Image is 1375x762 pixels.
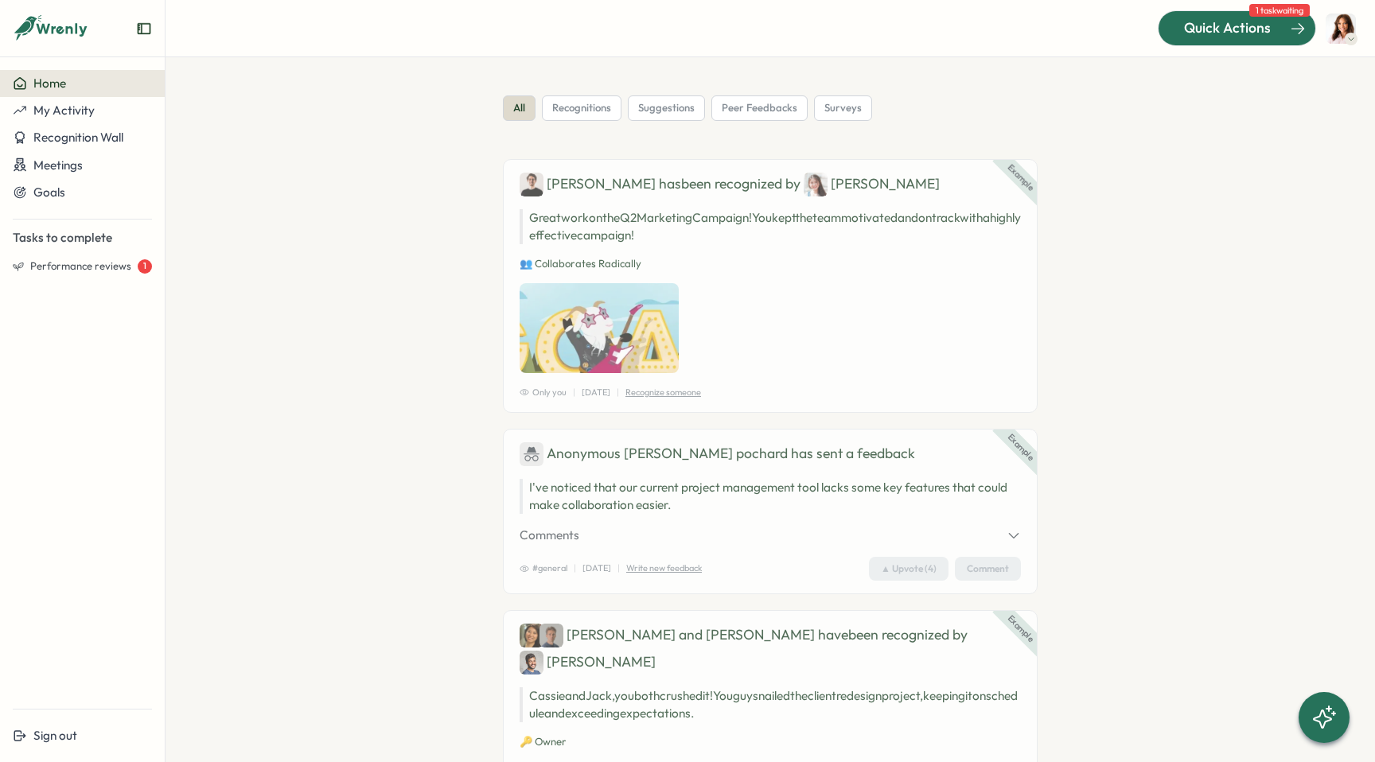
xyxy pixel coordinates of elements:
[824,101,862,115] span: surveys
[626,562,702,575] p: Write new feedback
[520,687,1021,722] p: Cassie and Jack, you both crushed it! You guys nailed the client redesign project, keeping it on ...
[1249,4,1310,17] span: 1 task waiting
[520,209,1021,244] p: Great work on the Q2 Marketing Campaign! You kept the team motivated and on track with a highly e...
[136,21,152,37] button: Expand sidebar
[33,185,65,200] span: Goals
[573,386,575,399] p: |
[617,562,620,575] p: |
[1326,14,1356,44] img: Leah C. Kirkland
[520,527,579,544] span: Comments
[33,76,66,91] span: Home
[513,101,525,115] span: all
[520,735,1021,749] p: 🔑 Owner
[1184,17,1271,38] span: Quick Actions
[520,562,567,575] span: #general
[520,624,543,647] img: Cassie
[638,101,695,115] span: suggestions
[520,173,543,196] img: Ben
[520,257,1021,271] p: 👥 Collaborates Radically
[30,259,131,274] span: Performance reviews
[13,229,152,247] p: Tasks to complete
[617,386,619,399] p: |
[722,101,797,115] span: peer feedbacks
[1158,10,1316,45] button: Quick Actions
[529,479,1021,514] p: I've noticed that our current project management tool lacks some key features that could make col...
[520,651,543,675] img: Carlos
[520,442,788,466] div: Anonymous [PERSON_NAME] pochard
[33,103,95,118] span: My Activity
[33,728,77,743] span: Sign out
[804,173,940,196] div: [PERSON_NAME]
[520,173,1021,196] div: [PERSON_NAME] has been recognized by
[539,624,563,647] img: Jack
[552,101,611,115] span: recognitions
[625,386,701,399] p: Recognize someone
[582,386,610,399] p: [DATE]
[574,562,576,575] p: |
[520,527,1021,544] button: Comments
[138,259,152,274] div: 1
[33,130,123,145] span: Recognition Wall
[520,442,1021,466] div: has sent a feedback
[582,562,611,575] p: [DATE]
[33,157,83,173] span: Meetings
[520,624,1021,675] div: [PERSON_NAME] and [PERSON_NAME] have been recognized by
[520,386,567,399] span: Only you
[520,283,679,372] img: Recognition Image
[520,651,656,675] div: [PERSON_NAME]
[804,173,828,196] img: Jane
